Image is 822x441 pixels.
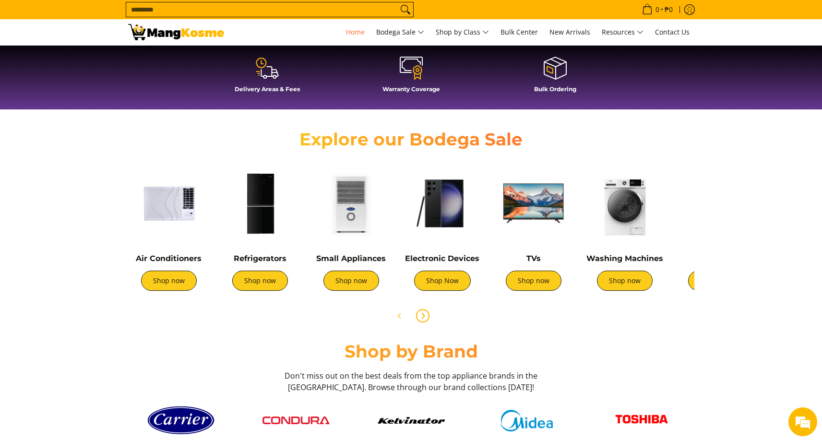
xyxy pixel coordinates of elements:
a: Shop now [232,271,288,291]
a: Washing Machines [586,254,663,263]
img: Small Appliances [310,163,392,244]
a: Midea logo 405e5d5e af7e 429b b899 c48f4df307b6 [474,410,579,431]
span: Home [346,27,365,36]
a: Small Appliances [316,254,386,263]
span: Shop by Class [436,26,489,38]
a: Bodega Sale [371,19,429,45]
a: Bulk Center [496,19,543,45]
img: Midea logo 405e5d5e af7e 429b b899 c48f4df307b6 [493,410,560,431]
span: We're online! [56,121,132,218]
span: ₱0 [663,6,674,13]
a: Condura logo red [243,417,349,424]
span: Bulk Center [500,27,538,36]
button: Search [398,2,413,17]
div: Minimize live chat window [157,5,180,28]
h2: Shop by Brand [128,341,694,362]
img: Electronic Devices [402,163,483,244]
a: Shop now [597,271,653,291]
img: Air Conditioners [128,163,210,244]
h3: Don't miss out on the best deals from the top appliance brands in the [GEOGRAPHIC_DATA]. Browse t... [282,370,541,393]
img: Cookers [675,163,757,244]
a: Bulk Ordering [488,56,622,100]
span: Bodega Sale [376,26,424,38]
a: Warranty Coverage [344,56,478,100]
a: Shop now [141,271,197,291]
a: Toshiba logo [589,407,694,434]
a: Home [341,19,369,45]
span: Resources [602,26,643,38]
a: Kelvinator button 9a26f67e caed 448c 806d e01e406ddbdc [358,417,464,424]
a: Carrier logo 1 98356 9b90b2e1 0bd1 49ad 9aa2 9ddb2e94a36b [128,403,234,438]
img: Kelvinator button 9a26f67e caed 448c 806d e01e406ddbdc [378,417,445,424]
a: Shop Now [414,271,471,291]
span: 0 [654,6,661,13]
a: New Arrivals [545,19,595,45]
a: Shop now [323,271,379,291]
img: Refrigerators [219,163,301,244]
textarea: Type your message and hit 'Enter' [5,262,183,296]
h4: Delivery Areas & Fees [200,85,334,93]
button: Previous [389,305,410,326]
img: Washing Machines [584,163,666,244]
a: Shop by Class [431,19,494,45]
h4: Bulk Ordering [488,85,622,93]
a: Shop now [688,271,744,291]
a: Air Conditioners [136,254,202,263]
span: Contact Us [655,27,690,36]
img: Carrier logo 1 98356 9b90b2e1 0bd1 49ad 9aa2 9ddb2e94a36b [147,403,214,438]
img: Condura logo red [262,417,330,424]
span: New Arrivals [549,27,590,36]
a: TVs [526,254,541,263]
button: Next [412,305,433,326]
div: Chat with us now [50,54,161,66]
a: Shop now [506,271,561,291]
img: TVs [493,163,574,244]
a: Contact Us [650,19,694,45]
a: Resources [597,19,648,45]
img: Toshiba logo [608,407,675,434]
h4: Warranty Coverage [344,85,478,93]
img: Mang Kosme: Your Home Appliances Warehouse Sale Partner! [128,24,224,40]
nav: Main Menu [234,19,694,45]
a: Delivery Areas & Fees [200,56,334,100]
span: • [639,4,676,15]
a: Refrigerators [234,254,286,263]
h2: Explore our Bodega Sale [272,129,550,150]
a: Electronic Devices [405,254,479,263]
